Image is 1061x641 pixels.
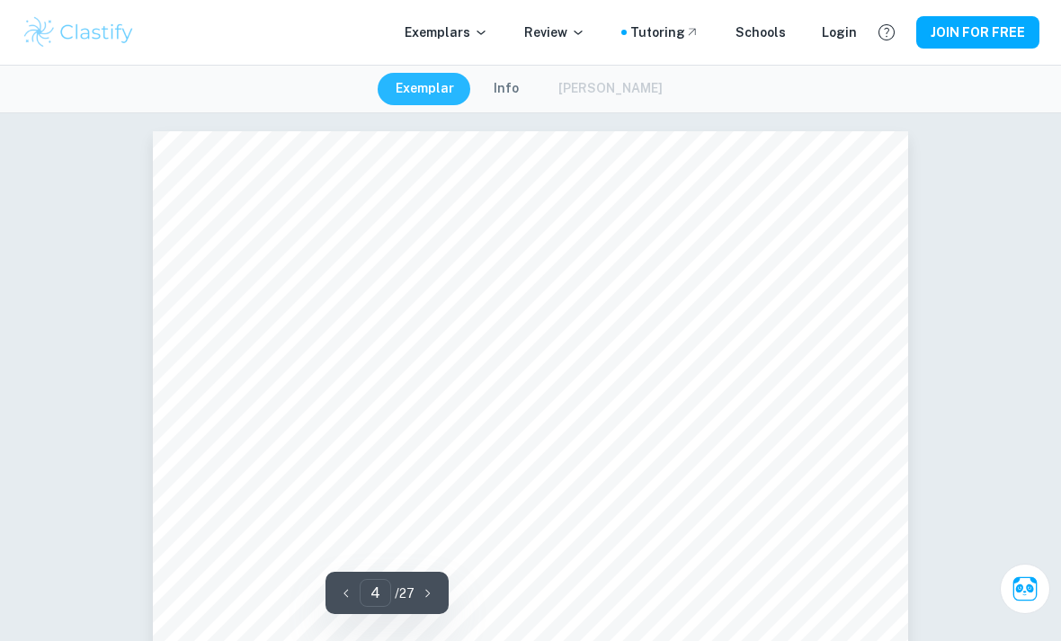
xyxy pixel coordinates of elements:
button: Ask Clai [1000,564,1050,614]
a: Schools [736,22,786,42]
button: Help and Feedback [871,17,902,48]
button: Exemplar [378,73,472,105]
p: Review [524,22,585,42]
a: Tutoring [630,22,700,42]
a: Login [822,22,857,42]
button: JOIN FOR FREE [916,16,1039,49]
p: / 27 [395,583,415,603]
button: Info [476,73,537,105]
p: Exemplars [405,22,488,42]
img: Clastify logo [22,14,136,50]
